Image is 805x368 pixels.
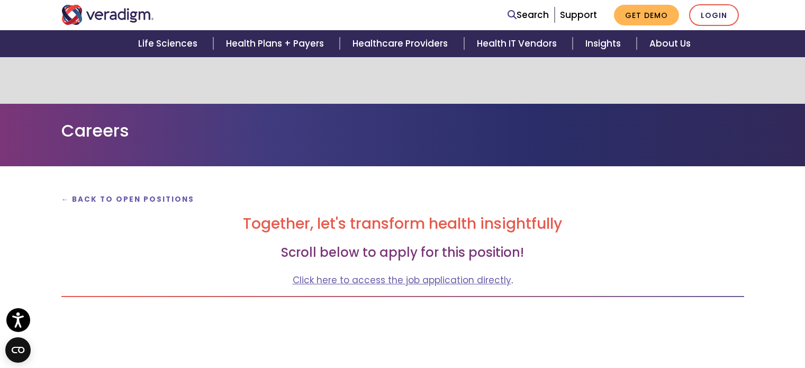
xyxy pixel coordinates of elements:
[61,273,744,288] p: .
[61,121,744,141] h1: Careers
[614,5,679,25] a: Get Demo
[573,30,637,57] a: Insights
[5,337,31,363] button: Open CMP widget
[464,30,573,57] a: Health IT Vendors
[560,8,597,21] a: Support
[508,8,549,22] a: Search
[125,30,213,57] a: Life Sciences
[61,245,744,261] h3: Scroll below to apply for this position!
[61,194,195,204] a: ← Back to Open Positions
[61,215,744,233] h2: Together, let's transform health insightfully
[61,5,154,25] img: Veradigm logo
[213,30,340,57] a: Health Plans + Payers
[293,274,511,286] a: Click here to access the job application directly
[637,30,703,57] a: About Us
[340,30,464,57] a: Healthcare Providers
[689,4,739,26] a: Login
